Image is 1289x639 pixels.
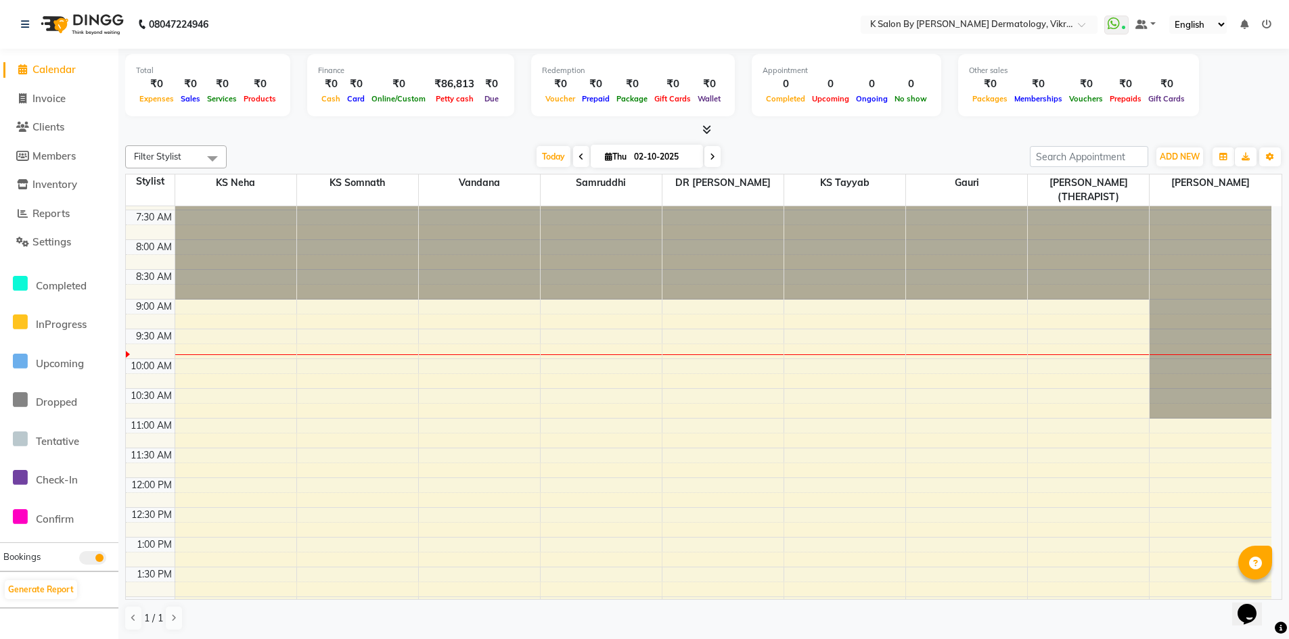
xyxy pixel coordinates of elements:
span: Prepaids [1106,94,1145,103]
span: No show [891,94,930,103]
div: ₹0 [177,76,204,92]
span: Tentative [36,435,79,448]
div: Finance [318,65,503,76]
img: logo [35,5,127,43]
div: ₹0 [1106,76,1145,92]
span: Packages [969,94,1011,103]
div: 1:30 PM [134,567,175,582]
div: ₹0 [136,76,177,92]
a: Reports [3,206,115,222]
div: ₹0 [318,76,344,92]
div: 2:00 PM [134,597,175,611]
a: Settings [3,235,115,250]
div: 12:00 PM [129,478,175,492]
span: Card [344,94,368,103]
div: 12:30 PM [129,508,175,522]
span: KS Somnath [297,174,418,191]
span: Upcoming [36,357,84,370]
iframe: chat widget [1232,585,1275,625]
div: 10:30 AM [128,389,175,403]
span: Due [481,94,502,103]
div: Appointment [763,65,930,76]
span: Memberships [1011,94,1066,103]
b: 08047224946 [149,5,208,43]
div: ₹0 [1011,76,1066,92]
div: Other sales [969,65,1188,76]
button: ADD NEW [1156,147,1203,166]
div: 0 [763,76,809,92]
span: Completed [763,94,809,103]
span: Dropped [36,396,77,408]
span: Calendar [32,63,76,76]
div: ₹86,813 [429,76,480,92]
div: ₹0 [344,76,368,92]
span: Prepaid [579,94,613,103]
span: Vandana [419,174,540,191]
div: Total [136,65,279,76]
button: Generate Report [5,580,77,599]
span: Inventory [32,178,77,191]
input: Search Appointment [1030,146,1148,167]
a: Clients [3,120,115,135]
span: Today [537,146,570,167]
span: Vouchers [1066,94,1106,103]
span: 1 / 1 [144,611,163,625]
span: Gauri [906,174,1027,191]
div: ₹0 [579,76,613,92]
span: Upcoming [809,94,853,103]
div: ₹0 [542,76,579,92]
span: Expenses [136,94,177,103]
a: Members [3,149,115,164]
span: Wallet [694,94,724,103]
div: ₹0 [694,76,724,92]
span: Clients [32,120,64,133]
div: 8:30 AM [133,270,175,284]
div: 11:30 AM [128,448,175,463]
span: Package [613,94,651,103]
span: Settings [32,235,71,248]
div: ₹0 [240,76,279,92]
span: Samruddhi [541,174,662,191]
div: 9:00 AM [133,300,175,314]
a: Inventory [3,177,115,193]
div: ₹0 [1145,76,1188,92]
span: Confirm [36,513,74,525]
span: Petty cash [432,94,477,103]
span: [PERSON_NAME] [1150,174,1271,191]
div: 8:00 AM [133,240,175,254]
div: ₹0 [969,76,1011,92]
div: 0 [809,76,853,92]
span: Reports [32,207,70,220]
span: KS Tayyab [784,174,905,191]
div: 0 [853,76,891,92]
div: ₹0 [651,76,694,92]
div: ₹0 [368,76,429,92]
span: Gift Cards [651,94,694,103]
span: Cash [318,94,344,103]
div: ₹0 [1066,76,1106,92]
span: Gift Cards [1145,94,1188,103]
span: Ongoing [853,94,891,103]
span: Sales [177,94,204,103]
span: Products [240,94,279,103]
span: Online/Custom [368,94,429,103]
a: Invoice [3,91,115,107]
div: 11:00 AM [128,419,175,433]
div: 10:00 AM [128,359,175,373]
span: [PERSON_NAME](THERAPIST) [1028,174,1149,206]
span: Members [32,149,76,162]
div: Stylist [126,174,175,189]
span: Voucher [542,94,579,103]
input: 2025-10-02 [630,147,698,167]
div: Redemption [542,65,724,76]
span: Check-In [36,473,78,486]
div: ₹0 [204,76,240,92]
span: Filter Stylist [134,151,181,162]
div: 9:30 AM [133,329,175,344]
span: ADD NEW [1160,151,1200,162]
span: InProgress [36,318,87,331]
span: Bookings [3,551,41,562]
span: DR [PERSON_NAME] [662,174,784,191]
span: Invoice [32,92,66,105]
span: Completed [36,279,87,292]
